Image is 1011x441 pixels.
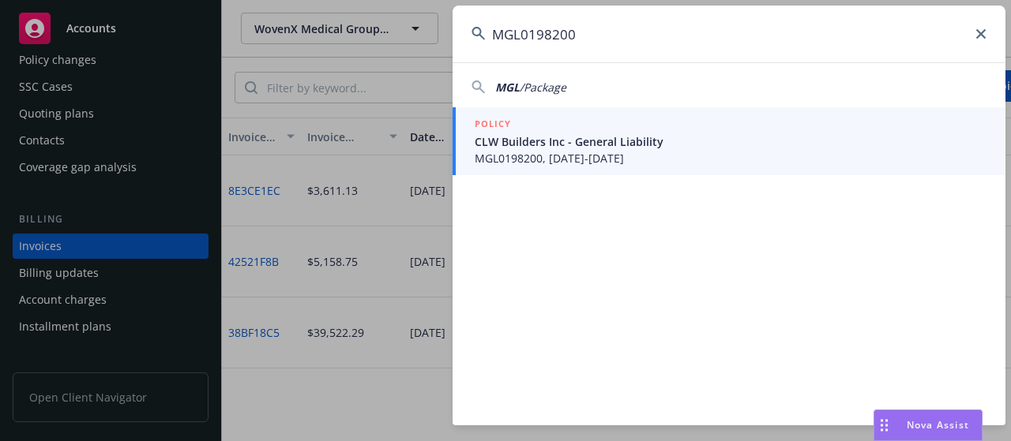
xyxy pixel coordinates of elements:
[907,418,969,432] span: Nova Assist
[874,409,983,441] button: Nova Assist
[453,6,1005,62] input: Search...
[475,116,511,132] h5: POLICY
[453,107,1005,175] a: POLICYCLW Builders Inc - General LiabilityMGL0198200, [DATE]-[DATE]
[475,150,987,166] span: MGL0198200, [DATE]-[DATE]
[495,80,520,95] span: MGL
[874,410,894,440] div: Drag to move
[520,80,566,95] span: /Package
[475,133,987,150] span: CLW Builders Inc - General Liability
